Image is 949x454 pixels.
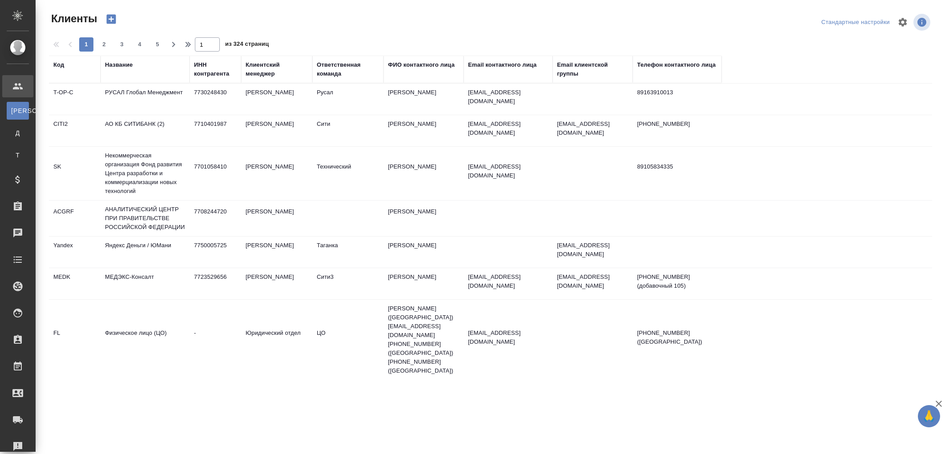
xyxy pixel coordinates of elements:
td: [PERSON_NAME] [241,203,312,234]
button: 4 [133,37,147,52]
td: [EMAIL_ADDRESS][DOMAIN_NAME] [553,115,633,146]
span: из 324 страниц [225,39,269,52]
button: 🙏 [918,405,940,427]
td: [PERSON_NAME] [241,268,312,299]
td: АНАЛИТИЧЕСКИЙ ЦЕНТР ПРИ ПРАВИТЕЛЬСТВЕ РОССИЙСКОЙ ФЕДЕРАЦИИ [101,201,190,236]
div: Код [53,60,64,69]
td: [EMAIL_ADDRESS][DOMAIN_NAME] [553,237,633,268]
td: CITI2 [49,115,101,146]
span: Настроить таблицу [892,12,913,33]
td: [PERSON_NAME] [384,203,464,234]
td: Сити [312,115,384,146]
span: Д [11,129,24,137]
div: ФИО контактного лица [388,60,455,69]
div: Название [105,60,133,69]
td: АО КБ СИТИБАНК (2) [101,115,190,146]
div: Ответственная команда [317,60,379,78]
td: 7750005725 [190,237,241,268]
td: [PERSON_NAME] [384,115,464,146]
td: 7730248430 [190,84,241,115]
div: Email клиентской группы [557,60,628,78]
span: 3 [115,40,129,49]
button: 3 [115,37,129,52]
span: 4 [133,40,147,49]
td: Технический [312,158,384,189]
td: МЕДЭКС-Консалт [101,268,190,299]
div: split button [819,16,892,29]
td: 7701058410 [190,158,241,189]
td: - [190,324,241,355]
span: 2 [97,40,111,49]
td: Некоммерческая организация Фонд развития Центра разработки и коммерциализации новых технологий [101,147,190,200]
td: 7710401987 [190,115,241,146]
td: [EMAIL_ADDRESS][DOMAIN_NAME] [553,268,633,299]
a: [PERSON_NAME] [7,102,29,120]
span: [PERSON_NAME] [11,106,24,115]
td: [PERSON_NAME] [384,237,464,268]
td: РУСАЛ Глобал Менеджмент [101,84,190,115]
td: ЦО [312,324,384,355]
p: [PHONE_NUMBER] [637,120,717,129]
span: Посмотреть информацию [913,14,932,31]
td: Юридический отдел [241,324,312,355]
p: [PHONE_NUMBER] ([GEOGRAPHIC_DATA]) [637,329,717,346]
button: 5 [150,37,165,52]
a: Д [7,124,29,142]
span: 5 [150,40,165,49]
p: [EMAIL_ADDRESS][DOMAIN_NAME] [468,273,548,290]
td: Русал [312,84,384,115]
div: Email контактного лица [468,60,537,69]
span: Клиенты [49,12,97,26]
p: 89105834335 [637,162,717,171]
td: [PERSON_NAME] ([GEOGRAPHIC_DATA]) [EMAIL_ADDRESS][DOMAIN_NAME] [PHONE_NUMBER] ([GEOGRAPHIC_DATA])... [384,300,464,380]
td: [PERSON_NAME] [384,158,464,189]
td: T-OP-C [49,84,101,115]
p: [EMAIL_ADDRESS][DOMAIN_NAME] [468,120,548,137]
td: [PERSON_NAME] [384,84,464,115]
td: [PERSON_NAME] [384,268,464,299]
p: [EMAIL_ADDRESS][DOMAIN_NAME] [468,162,548,180]
p: [EMAIL_ADDRESS][DOMAIN_NAME] [468,329,548,346]
button: 2 [97,37,111,52]
td: [PERSON_NAME] [241,158,312,189]
p: [PHONE_NUMBER] (добавочный 105) [637,273,717,290]
td: [PERSON_NAME] [241,115,312,146]
td: 7723529656 [190,268,241,299]
td: Таганка [312,237,384,268]
td: Физическое лицо (ЦО) [101,324,190,355]
div: Телефон контактного лица [637,60,716,69]
td: SK [49,158,101,189]
td: ACGRF [49,203,101,234]
div: Клиентский менеджер [246,60,308,78]
button: Создать [101,12,122,27]
p: 89163910013 [637,88,717,97]
p: [EMAIL_ADDRESS][DOMAIN_NAME] [468,88,548,106]
td: Яндекс Деньги / ЮМани [101,237,190,268]
td: Yandex [49,237,101,268]
td: 7708244720 [190,203,241,234]
div: ИНН контрагента [194,60,237,78]
span: 🙏 [921,407,937,426]
td: [PERSON_NAME] [241,84,312,115]
span: Т [11,151,24,160]
td: MEDK [49,268,101,299]
a: Т [7,146,29,164]
td: [PERSON_NAME] [241,237,312,268]
td: FL [49,324,101,355]
td: Сити3 [312,268,384,299]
